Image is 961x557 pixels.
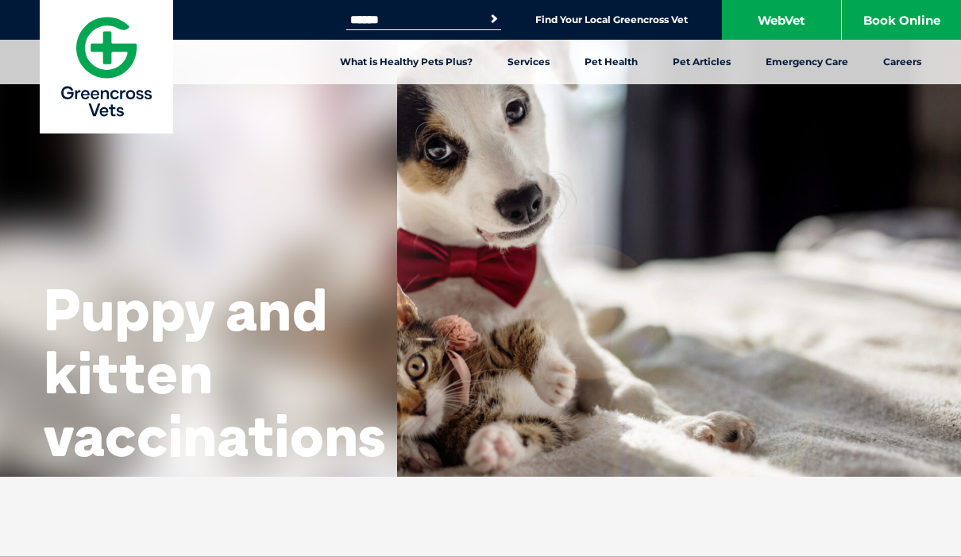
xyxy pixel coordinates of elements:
[490,40,567,84] a: Services
[748,40,866,84] a: Emergency Care
[44,273,385,535] span: Puppy and kitten vaccinations price
[655,40,748,84] a: Pet Articles
[486,11,502,27] button: Search
[567,40,655,84] a: Pet Health
[866,40,939,84] a: Careers
[535,14,688,26] a: Find Your Local Greencross Vet
[183,462,313,535] span: drop
[322,40,490,84] a: What is Healthy Pets Plus?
